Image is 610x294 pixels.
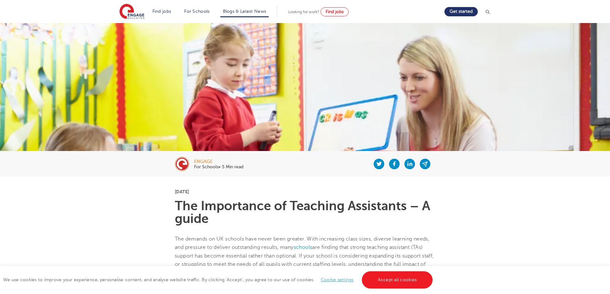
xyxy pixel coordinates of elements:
[444,7,478,16] a: Get started
[184,9,209,14] a: For Schools
[175,189,435,194] p: [DATE]
[3,277,434,282] span: We use cookies to improve your experience, personalise content, and analyse website traffic. By c...
[194,159,243,164] div: engage
[152,9,171,14] a: Find jobs
[175,200,435,225] h1: The Importance of Teaching Assistants – A guide
[175,236,434,275] span: The demands on UK schools have never been greater. With increasing class sizes, diverse learning ...
[119,4,144,20] img: Engage Education
[288,10,319,14] span: Looking for work?
[321,7,349,16] a: Find jobs
[194,165,243,169] p: For Schools• 5 Min read
[294,244,313,250] a: schools
[362,271,433,289] a: Accept all cookies
[326,9,344,14] span: Find jobs
[321,277,354,282] a: Cookie settings
[223,9,266,14] a: Blogs & Latest News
